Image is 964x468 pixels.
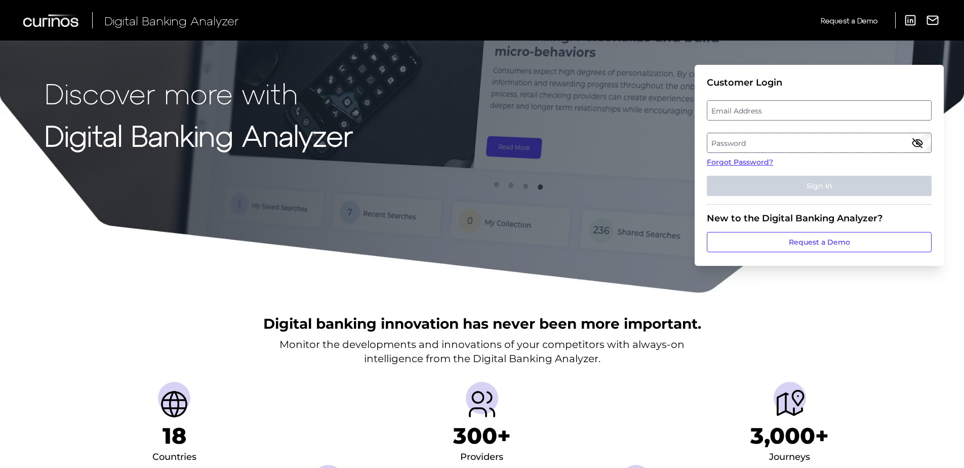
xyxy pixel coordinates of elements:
[460,449,503,465] div: Providers
[707,77,932,88] div: Customer Login
[707,232,932,252] a: Request a Demo
[774,388,806,420] img: Journeys
[707,157,932,168] a: Forgot Password?
[750,422,829,449] h1: 3,000+
[707,101,931,120] label: Email Address
[769,449,810,465] div: Journeys
[707,134,931,152] label: Password
[158,388,190,420] img: Countries
[152,449,196,465] div: Countries
[707,176,932,196] button: Sign In
[23,14,80,27] img: Curinos
[104,13,239,28] span: Digital Banking Analyzer
[466,388,498,420] img: Providers
[279,337,685,366] p: Monitor the developments and innovations of your competitors with always-on intelligence from the...
[45,118,353,152] strong: Digital Banking Analyzer
[163,422,186,449] h1: 18
[453,422,511,449] h1: 300+
[821,12,877,29] a: Request a Demo
[45,77,353,109] p: Discover more with
[707,213,932,224] div: New to the Digital Banking Analyzer?
[821,16,877,25] span: Request a Demo
[263,314,701,333] h2: Digital banking innovation has never been more important.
